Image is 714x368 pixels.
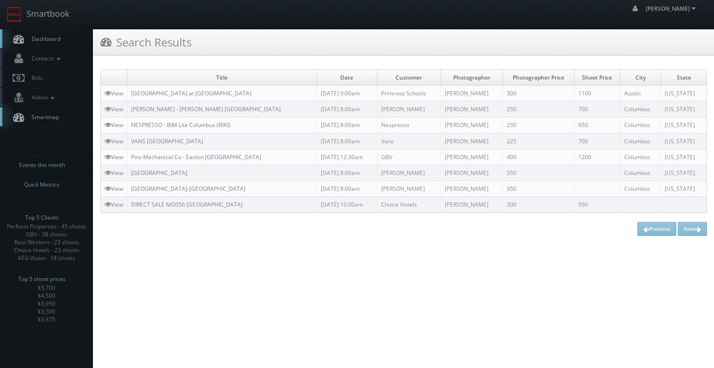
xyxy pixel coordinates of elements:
a: NESPRESSO - BIM Lite Columbus (B90) [131,121,231,129]
td: [US_STATE] [661,117,707,133]
td: [PERSON_NAME] [377,181,441,196]
span: [PERSON_NAME] [646,5,698,13]
a: [GEOGRAPHIC_DATA]-[GEOGRAPHIC_DATA] [131,185,245,193]
td: 250 [503,101,575,117]
a: View [105,137,123,145]
span: Quick Metrics [24,180,59,189]
a: View [105,89,123,97]
td: [PERSON_NAME] [377,101,441,117]
td: [PERSON_NAME] [441,197,502,213]
td: Customer [377,70,441,86]
td: [PERSON_NAME] [441,117,502,133]
span: Events this month [19,161,65,170]
span: Top 5 shoot prices [18,274,66,284]
td: [US_STATE] [661,181,707,196]
td: 250 [503,117,575,133]
td: Date [317,70,377,86]
td: [US_STATE] [661,86,707,101]
td: [US_STATE] [661,149,707,165]
td: 350 [503,181,575,196]
td: [DATE] 12:30am [317,149,377,165]
td: 225 [503,133,575,149]
td: 700 [575,133,621,149]
td: Title [127,70,317,86]
td: 300 [503,197,575,213]
td: Columbus [620,165,661,181]
span: Smartmap [27,113,59,121]
td: Columbus [620,149,661,165]
a: [PERSON_NAME] - [PERSON_NAME] [GEOGRAPHIC_DATA] [131,105,281,113]
td: 650 [575,117,621,133]
span: Top 5 Clients [25,213,59,222]
h3: Search Results [100,34,192,50]
td: [PERSON_NAME] [441,181,502,196]
a: VANS [GEOGRAPHIC_DATA] [131,137,203,145]
td: Nespresso [377,117,441,133]
td: Photographer Price [503,70,575,86]
td: [PERSON_NAME] [441,149,502,165]
span: Dashboard [27,35,60,43]
td: [DATE] 10:00am [317,197,377,213]
td: [US_STATE] [661,133,707,149]
td: GBV [377,149,441,165]
span: Bids [27,74,43,82]
a: View [105,105,123,113]
td: Shoot Price [575,70,621,86]
td: 400 [503,149,575,165]
td: [DATE] 8:00am [317,133,377,149]
td: 350 [503,165,575,181]
td: 950 [575,197,621,213]
a: View [105,185,123,193]
a: View [105,201,123,208]
td: [PERSON_NAME] [441,101,502,117]
a: DIRECT SALE MD056 [GEOGRAPHIC_DATA] [131,201,243,208]
a: Pins Mechanical Co - Easton [GEOGRAPHIC_DATA] [131,153,261,161]
td: [DATE] 8:00am [317,101,377,117]
span: Contacts [27,54,63,62]
td: [PERSON_NAME] [441,133,502,149]
td: Photographer [441,70,502,86]
a: View [105,121,123,129]
a: [GEOGRAPHIC_DATA] [131,169,187,177]
td: [PERSON_NAME] [377,165,441,181]
td: [DATE] 8:00am [317,165,377,181]
td: Columbus [620,133,661,149]
a: [GEOGRAPHIC_DATA] at [GEOGRAPHIC_DATA] [131,89,251,97]
img: smartbook-logo.png [7,7,22,22]
td: [DATE] 8:00am [317,117,377,133]
td: State [661,70,707,86]
td: 700 [575,101,621,117]
td: [US_STATE] [661,101,707,117]
td: Choice Hotels [377,197,441,213]
td: 300 [503,86,575,101]
a: View [105,153,123,161]
span: Admin [27,94,57,101]
td: [DATE] 8:00am [317,181,377,196]
td: Columbus [620,181,661,196]
td: [PERSON_NAME] [441,165,502,181]
td: [DATE] 9:00am [317,86,377,101]
a: View [105,169,123,177]
td: [US_STATE] [661,165,707,181]
td: 1100 [575,86,621,101]
td: [PERSON_NAME] [441,86,502,101]
td: 1200 [575,149,621,165]
td: Columbus [620,117,661,133]
td: City [620,70,661,86]
td: Vans [377,133,441,149]
td: Austin [620,86,661,101]
td: Columbus [620,101,661,117]
td: Primrose Schools [377,86,441,101]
